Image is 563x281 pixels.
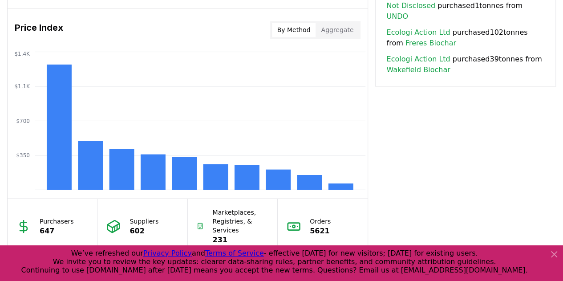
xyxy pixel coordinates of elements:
[212,208,268,234] p: Marketplaces, Registries, & Services
[16,118,30,124] tspan: $700
[14,50,30,57] tspan: $1.4K
[40,216,74,225] p: Purchasers
[386,27,450,38] a: Ecologi Action Ltd
[386,0,545,22] span: purchased 1 tonnes from
[130,216,158,225] p: Suppliers
[386,54,545,75] span: purchased 39 tonnes from
[386,54,450,65] a: Ecologi Action Ltd
[386,0,435,11] a: Not Disclosed
[310,225,331,236] p: 5621
[16,152,30,159] tspan: $350
[14,83,30,90] tspan: $1.1K
[386,27,545,49] span: purchased 102 tonnes from
[15,21,63,39] h3: Price Index
[130,225,158,236] p: 602
[386,11,408,22] a: UNDO
[386,65,450,75] a: Wakefield Biochar
[212,234,268,245] p: 231
[316,23,359,37] button: Aggregate
[310,216,331,225] p: Orders
[405,38,456,49] a: Freres Biochar
[272,23,316,37] button: By Method
[40,225,74,236] p: 647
